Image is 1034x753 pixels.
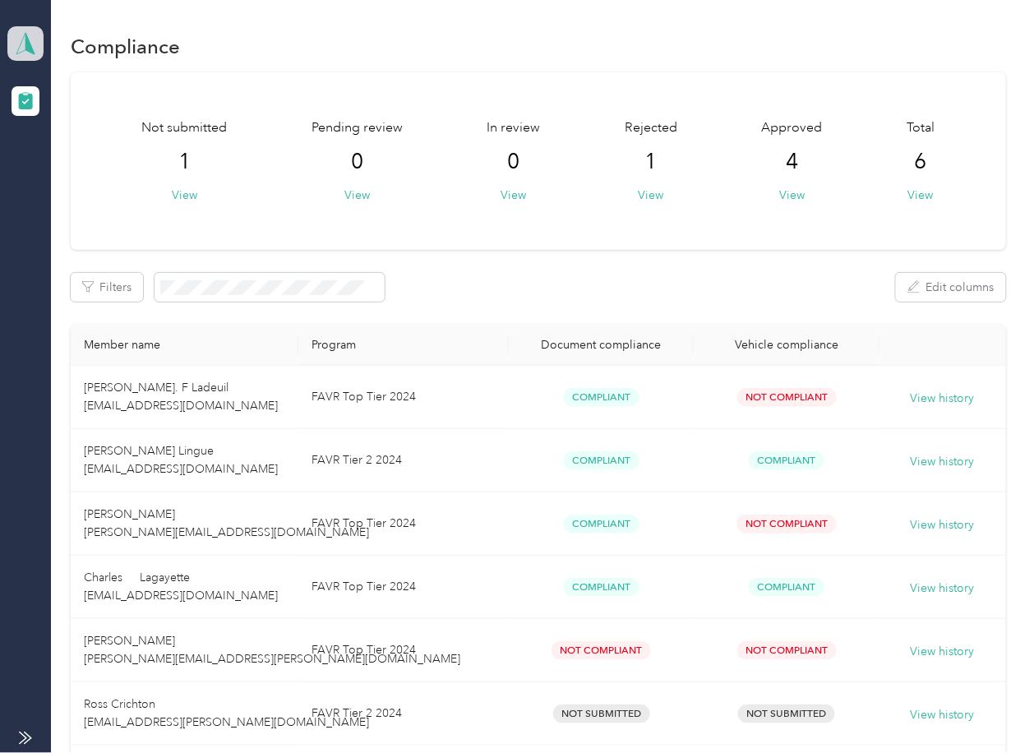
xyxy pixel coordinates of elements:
td: FAVR Top Tier 2024 [298,619,509,682]
span: 0 [351,149,363,175]
td: FAVR Top Tier 2024 [298,556,509,619]
span: [PERSON_NAME] Lingue [EMAIL_ADDRESS][DOMAIN_NAME] [84,444,278,476]
button: Edit columns [896,273,1006,302]
button: View [501,187,527,204]
span: [PERSON_NAME] [PERSON_NAME][EMAIL_ADDRESS][DOMAIN_NAME] [84,507,369,539]
span: Compliant [564,451,639,470]
span: Charles Lagayette [EMAIL_ADDRESS][DOMAIN_NAME] [84,571,278,603]
span: Not submitted [142,118,228,138]
button: View [908,187,934,204]
button: View [344,187,370,204]
td: FAVR Tier 2 2024 [298,429,509,492]
button: View history [911,516,975,534]
span: Compliant [564,515,639,534]
td: FAVR Top Tier 2024 [298,492,509,556]
span: 6 [915,149,927,175]
span: Compliant [749,451,824,470]
span: Compliant [564,578,639,597]
span: 0 [508,149,520,175]
button: View history [911,643,975,661]
span: Compliant [749,578,824,597]
span: Not Compliant [737,388,837,407]
div: Document compliance [522,338,681,352]
td: FAVR Top Tier 2024 [298,366,509,429]
th: Member name [71,325,298,366]
button: View history [911,580,975,598]
span: Ross Crichton [EMAIL_ADDRESS][PERSON_NAME][DOMAIN_NAME] [84,697,369,729]
div: Vehicle compliance [707,338,866,352]
h1: Compliance [71,38,180,55]
span: Not Compliant [552,641,651,660]
span: In review [487,118,541,138]
span: Not Compliant [737,515,837,534]
button: View history [911,453,975,471]
button: View history [911,390,975,408]
button: View [172,187,197,204]
span: Rejected [625,118,677,138]
button: View history [911,706,975,724]
span: [PERSON_NAME] [PERSON_NAME][EMAIL_ADDRESS][PERSON_NAME][DOMAIN_NAME] [84,634,460,666]
span: Approved [762,118,823,138]
span: Not Submitted [553,704,650,723]
span: [PERSON_NAME]. F Ladeuil [EMAIL_ADDRESS][DOMAIN_NAME] [84,381,278,413]
span: 4 [786,149,798,175]
span: Pending review [312,118,403,138]
span: Not Compliant [737,641,837,660]
span: Compliant [564,388,639,407]
iframe: Everlance-gr Chat Button Frame [942,661,1034,753]
td: FAVR Tier 2 2024 [298,682,509,746]
button: View [779,187,805,204]
button: View [639,187,664,204]
span: 1 [645,149,658,175]
span: 1 [178,149,191,175]
span: Not Submitted [738,704,835,723]
th: Program [298,325,509,366]
span: Total [907,118,935,138]
button: Filters [71,273,143,302]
